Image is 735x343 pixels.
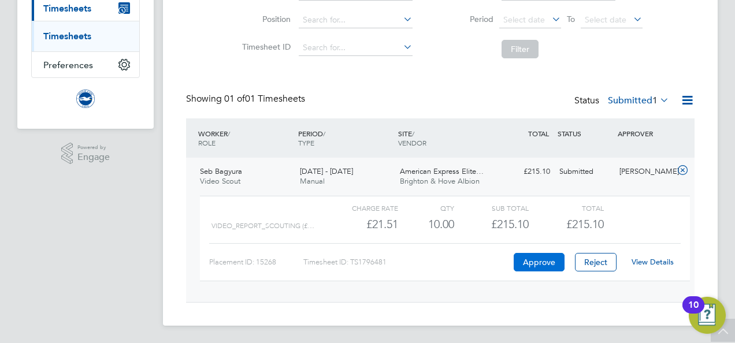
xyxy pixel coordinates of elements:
div: Timesheet ID: TS1796481 [303,253,511,271]
button: Open Resource Center, 10 new notifications [689,297,726,334]
div: Timesheets [32,21,139,51]
button: Filter [502,40,539,58]
button: Reject [575,253,617,271]
span: 01 of [224,93,245,105]
button: Approve [514,253,565,271]
span: Powered by [77,143,110,152]
span: TOTAL [528,129,549,138]
label: Timesheet ID [239,42,291,52]
span: Video Scout [200,176,240,186]
span: Preferences [43,59,93,70]
img: brightonandhovealbion-logo-retina.png [76,90,95,108]
span: £215.10 [566,217,604,231]
span: Seb Bagyura [200,166,242,176]
div: Submitted [555,162,615,181]
div: WORKER [195,123,295,153]
span: / [323,129,325,138]
div: PERIOD [295,123,395,153]
div: Charge rate [324,201,398,215]
div: £215.10 [495,162,555,181]
div: STATUS [555,123,615,144]
span: 01 Timesheets [224,93,305,105]
span: VENDOR [398,138,426,147]
span: VIDEO_REPORT_SCOUTING (£… [211,222,314,230]
input: Search for... [299,12,413,28]
span: Select date [503,14,545,25]
span: Engage [77,152,110,162]
div: Showing [186,93,307,105]
a: View Details [632,257,674,267]
div: APPROVER [615,123,675,144]
span: TYPE [298,138,314,147]
span: Select date [585,14,626,25]
input: Search for... [299,40,413,56]
div: £21.51 [324,215,398,234]
label: Submitted [608,95,669,106]
div: 10.00 [398,215,454,234]
span: ROLE [198,138,216,147]
span: To [563,12,578,27]
a: Timesheets [43,31,91,42]
div: [PERSON_NAME] [615,162,675,181]
a: Powered byEngage [61,143,110,165]
div: £215.10 [454,215,529,234]
div: SITE [395,123,495,153]
div: 10 [688,305,699,320]
span: / [228,129,230,138]
span: American Express Elite… [400,166,484,176]
div: QTY [398,201,454,215]
span: [DATE] - [DATE] [300,166,353,176]
span: Timesheets [43,3,91,14]
a: Go to home page [31,90,140,108]
label: Position [239,14,291,24]
span: / [412,129,414,138]
label: Period [441,14,493,24]
span: Manual [300,176,325,186]
div: Status [574,93,671,109]
button: Preferences [32,52,139,77]
span: 1 [652,95,658,106]
div: Sub Total [454,201,529,215]
div: Placement ID: 15268 [209,253,303,271]
span: Brighton & Hove Albion [400,176,480,186]
div: Total [529,201,603,215]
